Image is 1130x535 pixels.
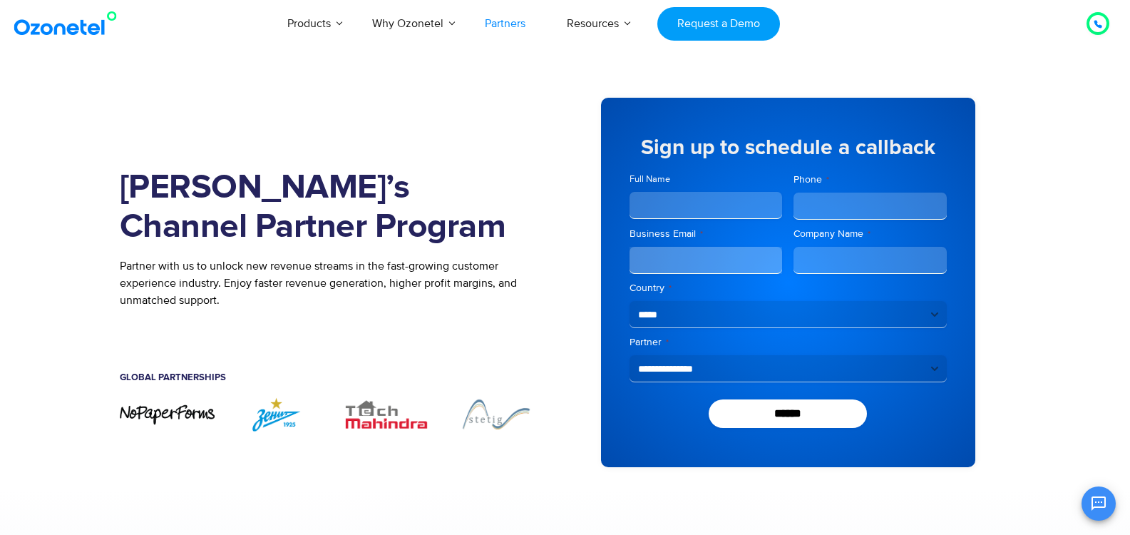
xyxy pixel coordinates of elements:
div: 1 / 7 [120,404,215,426]
a: Request a Demo [657,7,779,41]
label: Phone [793,173,947,187]
img: Stetig [448,397,544,432]
img: nopaperforms [120,404,215,426]
label: Full Name [630,173,783,186]
h5: Global Partnerships [120,373,544,382]
div: 2 / 7 [229,397,324,432]
div: 4 / 7 [448,397,544,432]
img: ZENIT [229,397,324,432]
h5: Sign up to schedule a callback [630,137,947,158]
label: Partner [630,335,947,350]
label: Company Name [793,227,947,241]
button: Open chat [1082,486,1116,521]
label: Country [630,281,947,295]
img: TechMahindra [339,397,434,432]
label: Business Email [630,227,783,241]
h1: [PERSON_NAME]’s Channel Partner Program [120,168,544,247]
div: Image Carousel [120,397,544,432]
p: Partner with us to unlock new revenue streams in the fast-growing customer experience industry. E... [120,258,544,309]
div: 3 / 7 [339,397,434,432]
